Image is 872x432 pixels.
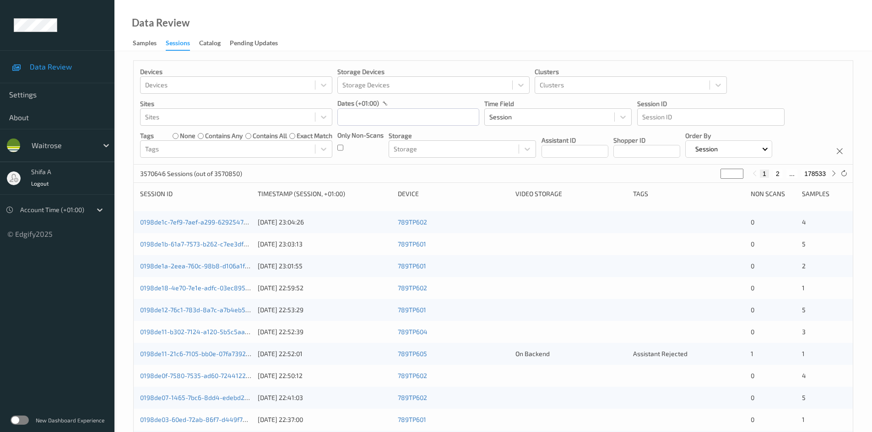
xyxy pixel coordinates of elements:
button: 178533 [802,170,829,178]
span: 0 [751,372,754,379]
a: Catalog [199,37,230,50]
span: 5 [802,394,806,401]
label: exact match [297,131,332,140]
div: Catalog [199,38,221,50]
a: 0198de11-21c6-7105-bb0e-07fa7392b80e [140,350,261,357]
a: 789TP602 [398,218,427,226]
div: Data Review [132,18,190,27]
div: Timestamp (Session, +01:00) [258,189,391,198]
a: Pending Updates [230,37,287,50]
p: dates (+01:00) [337,99,379,108]
div: Session ID [140,189,251,198]
span: 0 [751,284,754,292]
a: 0198de0f-7580-7535-ad60-7244122bd37d [140,372,264,379]
div: Sessions [166,38,190,51]
a: Samples [133,37,166,50]
p: Only Non-Scans [337,131,384,140]
div: [DATE] 22:37:00 [258,415,391,424]
p: Storage Devices [337,67,530,76]
a: 789TP601 [398,306,426,314]
span: 4 [802,218,806,226]
p: 3570646 Sessions (out of 3570850) [140,169,242,178]
p: Session [692,144,721,154]
span: 3 [802,328,806,336]
span: 1 [751,350,753,357]
div: [DATE] 23:01:55 [258,261,391,271]
p: Storage [389,131,536,140]
div: Tags [633,189,744,198]
a: 0198de1a-2eea-760c-98b8-d106a1fed5b6 [140,262,263,270]
div: Pending Updates [230,38,278,50]
a: 0198de11-b302-7124-a120-5b5c5aa2f4e1 [140,328,261,336]
div: Device [398,189,509,198]
span: 4 [802,372,806,379]
a: 0198de07-1465-7bc6-8dd4-edebd22e3090 [140,394,266,401]
span: 0 [751,416,754,423]
p: Sites [140,99,332,108]
div: Video Storage [515,189,627,198]
div: [DATE] 22:53:29 [258,305,391,315]
div: Samples [133,38,157,50]
a: 789TP602 [398,394,427,401]
span: 1 [802,350,805,357]
span: 0 [751,306,754,314]
p: Devices [140,67,332,76]
div: [DATE] 22:50:12 [258,371,391,380]
a: 789TP604 [398,328,428,336]
span: 1 [802,284,805,292]
button: ... [786,170,797,178]
p: Tags [140,131,154,140]
p: Time Field [484,99,632,108]
p: Order By [685,131,773,140]
span: 2 [802,262,806,270]
span: 0 [751,262,754,270]
span: Assistant Rejected [633,350,688,357]
a: 789TP601 [398,262,426,270]
p: Session ID [637,99,785,108]
a: 789TP601 [398,240,426,248]
div: Samples [802,189,846,198]
button: 1 [760,170,769,178]
a: 789TP602 [398,284,427,292]
a: Sessions [166,37,199,51]
a: 0198de03-60ed-72ab-86f7-d449f70aa58c [140,416,265,423]
div: [DATE] 22:41:03 [258,393,391,402]
div: On Backend [515,349,627,358]
span: 0 [751,394,754,401]
label: none [180,131,195,140]
div: [DATE] 22:52:01 [258,349,391,358]
div: [DATE] 22:59:52 [258,283,391,293]
label: contains all [253,131,287,140]
a: 789TP605 [398,350,427,357]
p: Assistant ID [542,136,608,145]
a: 0198de1c-7ef9-7aef-a299-62925475ad32 [140,218,262,226]
div: [DATE] 23:03:13 [258,240,391,249]
div: [DATE] 22:52:39 [258,327,391,336]
span: 5 [802,306,806,314]
span: 0 [751,240,754,248]
div: [DATE] 23:04:26 [258,218,391,227]
a: 789TP602 [398,372,427,379]
a: 0198de12-76c1-783d-8a7c-a7b4eb5908c4 [140,306,264,314]
a: 0198de18-4e70-7e1e-adfc-03ec89564ebb [140,284,264,292]
span: 0 [751,328,754,336]
p: Shopper ID [613,136,680,145]
a: 0198de1b-61a7-7573-b262-c7ee3dfa720b [140,240,261,248]
span: 1 [802,416,805,423]
div: Non Scans [751,189,795,198]
a: 789TP601 [398,416,426,423]
button: 2 [773,170,782,178]
label: contains any [205,131,243,140]
p: Clusters [535,67,727,76]
span: 0 [751,218,754,226]
span: 5 [802,240,806,248]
